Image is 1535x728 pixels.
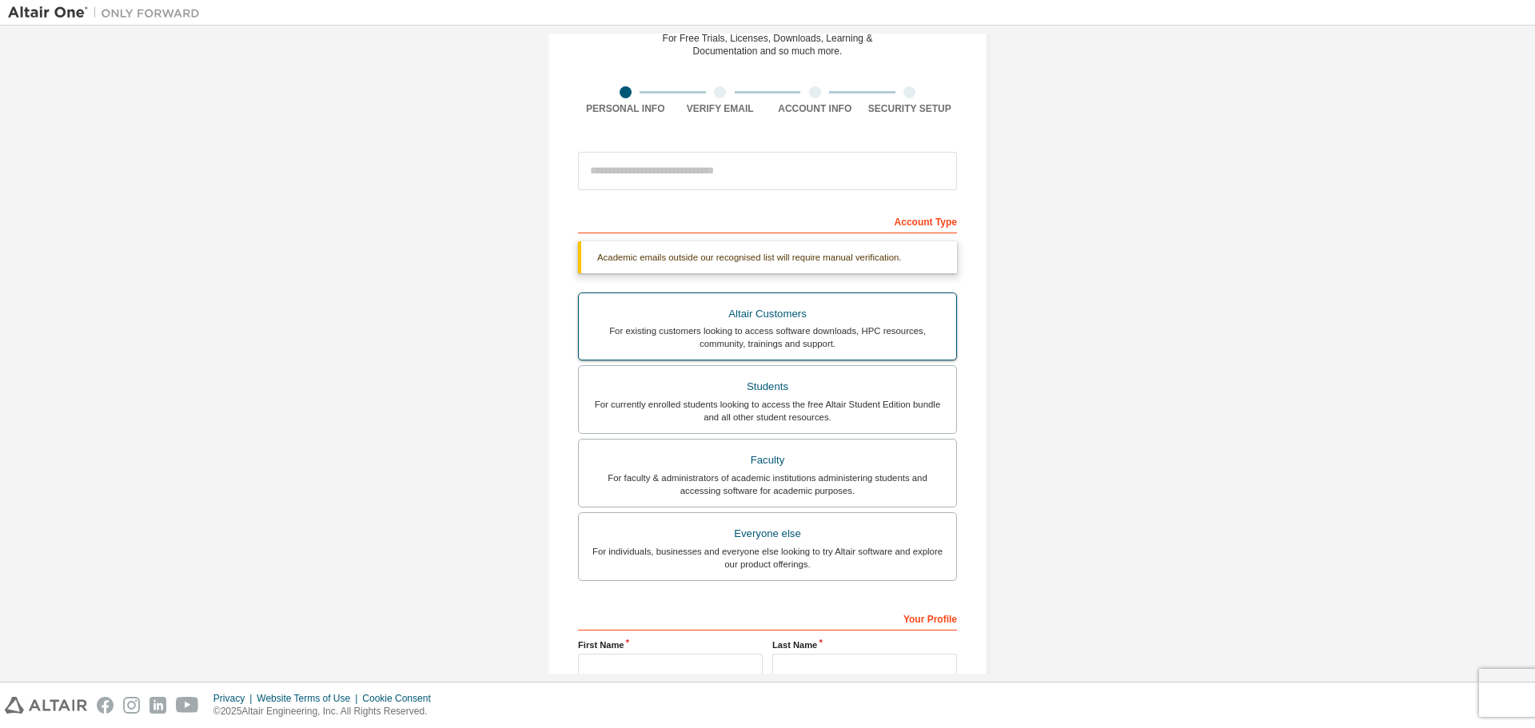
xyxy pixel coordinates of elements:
[588,449,947,471] div: Faculty
[588,303,947,325] div: Altair Customers
[97,697,114,714] img: facebook.svg
[257,692,362,705] div: Website Terms of Use
[176,697,199,714] img: youtube.svg
[588,545,947,571] div: For individuals, businesses and everyone else looking to try Altair software and explore our prod...
[578,208,957,233] div: Account Type
[213,705,441,718] p: © 2025 Altair Engineering, Inc. All Rights Reserved.
[123,697,140,714] img: instagram.svg
[362,692,440,705] div: Cookie Consent
[588,376,947,398] div: Students
[673,102,768,115] div: Verify Email
[150,697,166,714] img: linkedin.svg
[8,5,208,21] img: Altair One
[578,638,763,651] label: First Name
[588,398,947,424] div: For currently enrolled students looking to access the free Altair Student Edition bundle and all ...
[578,605,957,631] div: Your Profile
[588,324,947,350] div: For existing customers looking to access software downloads, HPC resources, community, trainings ...
[663,32,873,58] div: For Free Trials, Licenses, Downloads, Learning & Documentation and so much more.
[213,692,257,705] div: Privacy
[578,241,957,273] div: Academic emails outside our recognised list will require manual verification.
[588,471,947,497] div: For faculty & administrators of academic institutions administering students and accessing softwa...
[578,102,673,115] div: Personal Info
[863,102,958,115] div: Security Setup
[588,523,947,545] div: Everyone else
[767,102,863,115] div: Account Info
[5,697,87,714] img: altair_logo.svg
[772,638,957,651] label: Last Name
